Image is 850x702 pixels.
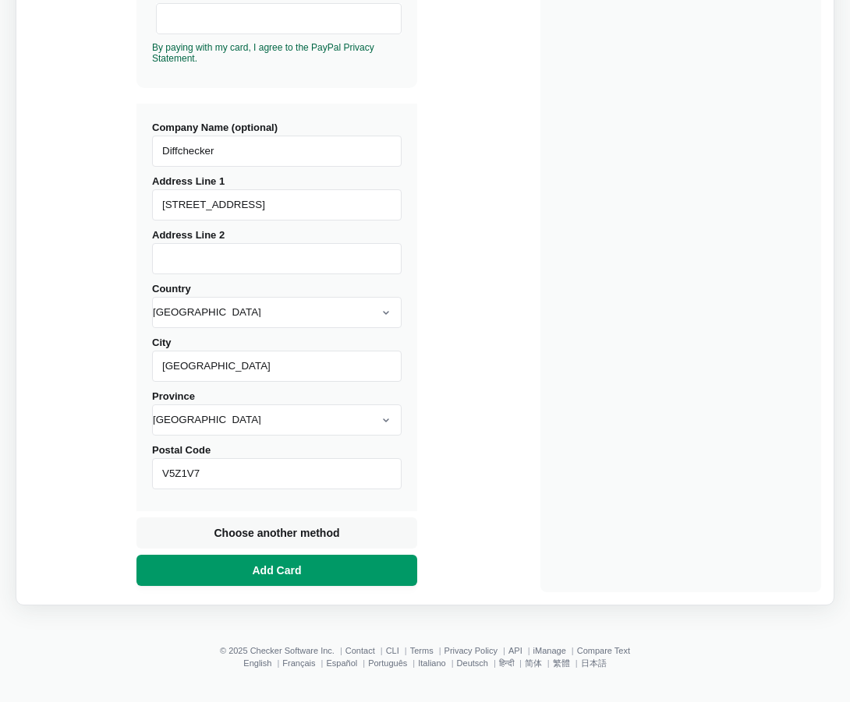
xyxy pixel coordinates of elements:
[152,243,402,274] input: Address Line 2
[345,646,375,655] a: Contact
[152,458,402,489] input: Postal Code
[418,658,445,668] a: Italiano
[152,444,402,489] label: Postal Code
[152,136,402,167] input: Company Name (optional)
[163,4,395,34] iframe: Secure Credit Card Frame - Postal Code
[152,175,402,220] label: Address Line 1
[136,517,417,549] button: Choose another method
[326,658,357,668] a: Español
[152,42,374,64] a: By paying with my card, I agree to the PayPal Privacy Statement.
[152,351,402,382] input: City
[152,390,402,436] label: Province
[533,646,566,655] a: iManage
[386,646,399,655] a: CLI
[211,525,342,541] span: Choose another method
[136,555,417,586] button: Add Card
[508,646,522,655] a: API
[152,229,402,274] label: Address Line 2
[525,658,542,668] a: 简体
[444,646,498,655] a: Privacy Policy
[457,658,488,668] a: Deutsch
[152,122,402,167] label: Company Name (optional)
[152,404,402,436] select: Province
[581,658,607,668] a: 日本語
[368,658,407,668] a: Português
[250,563,305,578] span: Add Card
[220,646,345,655] li: © 2025 Checker Software Inc.
[410,646,434,655] a: Terms
[152,337,402,382] label: City
[499,658,514,668] a: हिन्दी
[553,658,570,668] a: 繁體
[152,283,402,328] label: Country
[282,658,315,668] a: Français
[152,297,402,328] select: Country
[152,189,402,220] input: Address Line 1
[577,646,630,655] a: Compare Text
[243,658,271,668] a: English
